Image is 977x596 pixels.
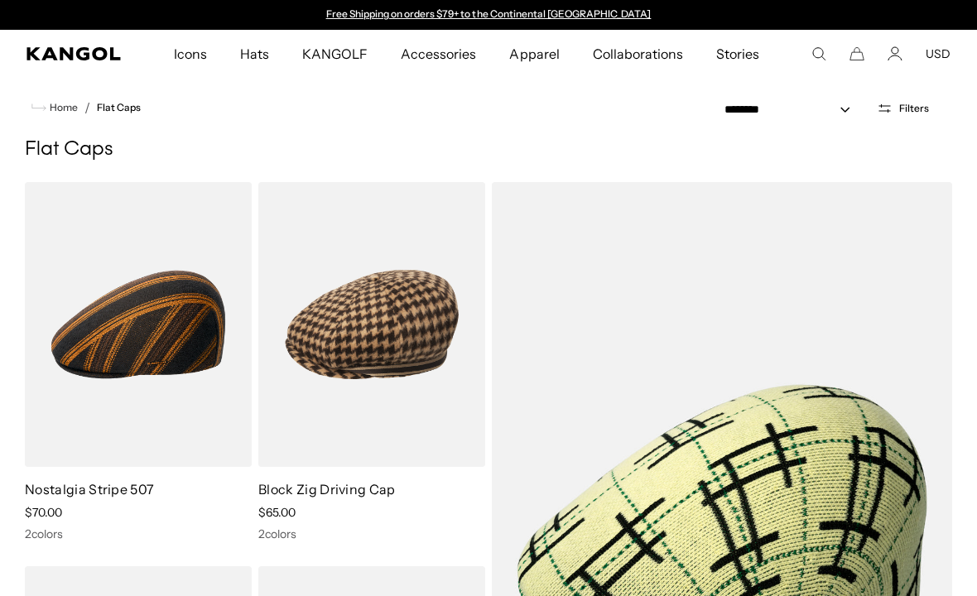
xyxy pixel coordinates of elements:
a: Home [31,100,78,115]
summary: Search here [811,46,826,61]
a: Hats [224,30,286,78]
a: Nostalgia Stripe 507 [25,481,154,497]
button: Cart [849,46,864,61]
slideshow-component: Announcement bar [318,8,659,22]
span: Apparel [509,30,559,78]
select: Sort by: Featured [718,101,867,118]
a: Flat Caps [97,102,141,113]
span: Filters [899,103,929,114]
span: $70.00 [25,505,62,520]
a: KANGOLF [286,30,384,78]
span: KANGOLF [302,30,368,78]
span: Stories [716,30,759,78]
a: Stories [700,30,776,78]
div: 1 of 2 [318,8,659,22]
span: Home [46,102,78,113]
img: Nostalgia Stripe 507 [25,182,252,467]
a: Collaborations [576,30,700,78]
div: 2 colors [258,526,485,541]
span: $65.00 [258,505,296,520]
div: Announcement [318,8,659,22]
a: Account [888,46,902,61]
a: Apparel [493,30,575,78]
button: Open filters [867,101,939,116]
a: Icons [157,30,224,78]
a: Block Zig Driving Cap [258,481,396,497]
a: Accessories [384,30,493,78]
img: Block Zig Driving Cap [258,182,485,467]
a: Free Shipping on orders $79+ to the Continental [GEOGRAPHIC_DATA] [326,7,652,20]
h1: Flat Caps [25,137,952,162]
a: Kangol [26,47,122,60]
button: USD [926,46,951,61]
span: Icons [174,30,207,78]
span: Accessories [401,30,476,78]
span: Hats [240,30,269,78]
div: 2 colors [25,526,252,541]
span: Collaborations [593,30,683,78]
li: / [78,98,90,118]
